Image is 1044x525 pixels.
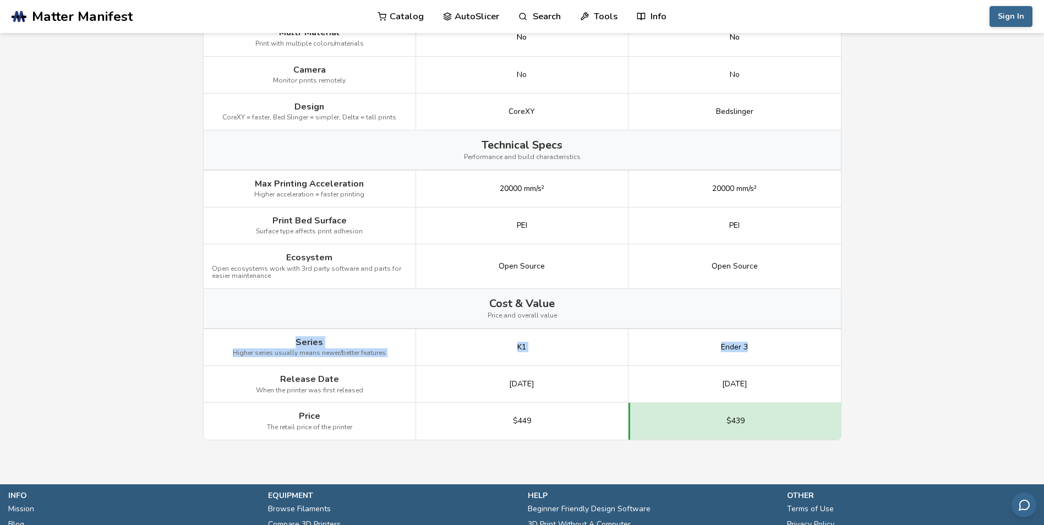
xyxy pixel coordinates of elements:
span: The retail price of the printer [267,424,352,431]
p: other [787,490,1036,501]
span: Design [294,102,324,112]
span: Print with multiple colors/materials [255,40,364,48]
span: Higher series usually means newer/better features [233,349,386,357]
p: info [8,490,257,501]
a: Terms of Use [787,501,834,517]
span: When the printer was first released [256,387,363,395]
button: Sign In [990,6,1032,27]
div: No [517,33,527,42]
span: Performance and build characteristics [464,154,581,161]
span: Matter Manifest [32,9,133,24]
span: Open ecosystems work with 3rd party software and parts for easier maintenance [212,265,407,281]
span: Price and overall value [488,312,557,320]
span: Series [296,337,323,347]
span: Ender 3 [721,343,748,352]
span: No [730,70,740,79]
span: CoreXY [509,107,535,116]
p: help [528,490,777,501]
span: Surface type affects print adhesion [256,228,363,236]
span: $449 [513,417,531,425]
span: Price [299,411,320,421]
span: Open Source [712,262,758,271]
span: PEI [517,221,527,230]
a: Beginner Friendly Design Software [528,501,651,517]
span: $439 [726,417,745,425]
span: Monitor prints remotely [273,77,346,85]
span: Ecosystem [286,253,332,262]
span: Camera [293,65,326,75]
span: 20000 mm/s² [500,184,544,193]
button: Send feedback via email [1012,493,1036,517]
span: PEI [729,221,740,230]
span: Higher acceleration = faster printing [254,191,364,199]
a: Browse Filaments [268,501,331,517]
p: equipment [268,490,517,501]
span: [DATE] [722,380,747,389]
span: Print Bed Surface [272,216,347,226]
span: Bedslinger [716,107,753,116]
span: CoreXY = faster, Bed Slinger = simpler, Delta = tall prints [222,114,396,122]
span: Release Date [280,374,339,384]
span: Open Source [499,262,545,271]
span: Multi-Material [279,28,340,37]
div: No [730,33,740,42]
span: No [517,70,527,79]
span: K1 [517,343,526,352]
span: Cost & Value [489,297,555,310]
span: [DATE] [509,380,534,389]
span: Max Printing Acceleration [255,179,364,189]
a: Mission [8,501,34,517]
span: Technical Specs [482,139,562,151]
span: 20000 mm/s² [712,184,757,193]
